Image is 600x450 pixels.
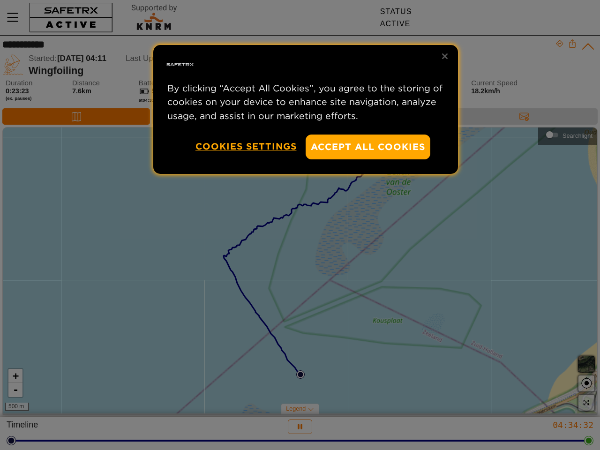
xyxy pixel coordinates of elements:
button: Accept All Cookies [306,135,430,159]
button: Close [435,46,455,67]
img: Safe Tracks [165,50,195,80]
div: Privacy [153,45,458,174]
button: Cookies Settings [195,135,297,158]
p: By clicking “Accept All Cookies”, you agree to the storing of cookies on your device to enhance s... [167,82,444,123]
